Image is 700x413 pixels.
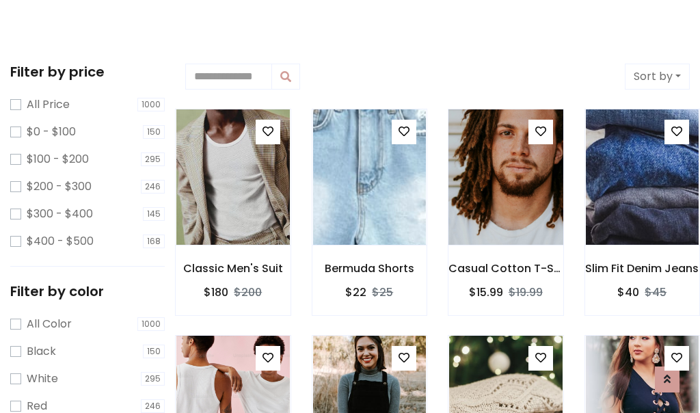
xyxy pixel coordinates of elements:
label: All Color [27,316,72,332]
span: 246 [141,180,165,194]
h6: $40 [617,286,639,299]
label: $300 - $400 [27,206,93,222]
h5: Filter by color [10,283,165,299]
h6: Classic Men's Suit [176,262,291,275]
h6: Slim Fit Denim Jeans [585,262,700,275]
h6: $22 [345,286,366,299]
del: $45 [645,284,667,300]
del: $200 [234,284,262,300]
label: $0 - $100 [27,124,76,140]
h6: Bermuda Shorts [312,262,427,275]
h6: Casual Cotton T-Shirt [448,262,563,275]
span: 295 [141,152,165,166]
span: 150 [143,125,165,139]
span: 1000 [137,317,165,331]
del: $19.99 [509,284,543,300]
span: 1000 [137,98,165,111]
button: Sort by [625,64,690,90]
span: 246 [141,399,165,413]
label: $200 - $300 [27,178,92,195]
h6: $180 [204,286,228,299]
label: $400 - $500 [27,233,94,250]
label: $100 - $200 [27,151,89,168]
h6: $15.99 [469,286,503,299]
span: 150 [143,345,165,358]
h5: Filter by price [10,64,165,80]
span: 295 [141,372,165,386]
label: White [27,371,58,387]
label: Black [27,343,56,360]
del: $25 [372,284,393,300]
label: All Price [27,96,70,113]
span: 168 [143,235,165,248]
span: 145 [143,207,165,221]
